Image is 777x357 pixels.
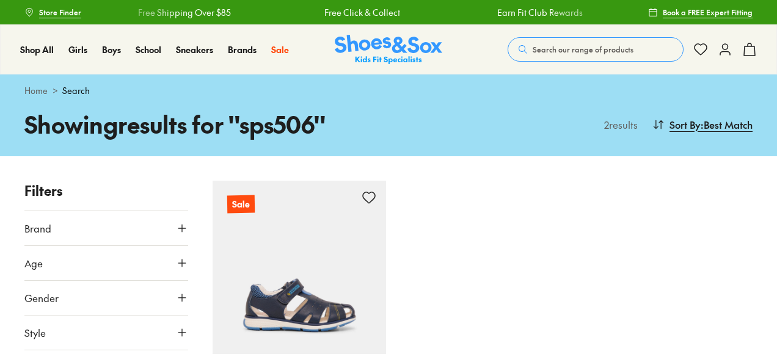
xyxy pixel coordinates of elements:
[24,1,81,23] a: Store Finder
[68,43,87,56] a: Girls
[136,43,161,56] a: School
[12,275,61,320] iframe: Gorgias live chat messenger
[24,84,753,97] div: >
[324,6,400,19] a: Free Click & Collect
[648,1,753,23] a: Book a FREE Expert Fitting
[533,44,633,55] span: Search our range of products
[24,316,188,350] button: Style
[24,211,188,245] button: Brand
[24,246,188,280] button: Age
[335,35,442,65] a: Shoes & Sox
[62,84,90,97] span: Search
[508,37,684,62] button: Search our range of products
[24,84,48,97] a: Home
[24,181,188,201] p: Filters
[497,6,582,19] a: Earn Fit Club Rewards
[102,43,121,56] a: Boys
[271,43,289,56] a: Sale
[24,107,388,142] h1: Showing results for " sps506 "
[669,117,701,132] span: Sort By
[227,195,255,214] p: Sale
[599,117,638,132] p: 2 results
[24,281,188,315] button: Gender
[39,7,81,18] span: Store Finder
[335,35,442,65] img: SNS_Logo_Responsive.svg
[20,43,54,56] a: Shop All
[228,43,257,56] a: Brands
[652,111,753,138] button: Sort By:Best Match
[176,43,213,56] a: Sneakers
[138,6,231,19] a: Free Shipping Over $85
[24,256,43,270] span: Age
[213,181,386,354] a: Sale
[663,7,753,18] span: Book a FREE Expert Fitting
[24,325,46,340] span: Style
[24,221,51,236] span: Brand
[701,117,753,132] span: : Best Match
